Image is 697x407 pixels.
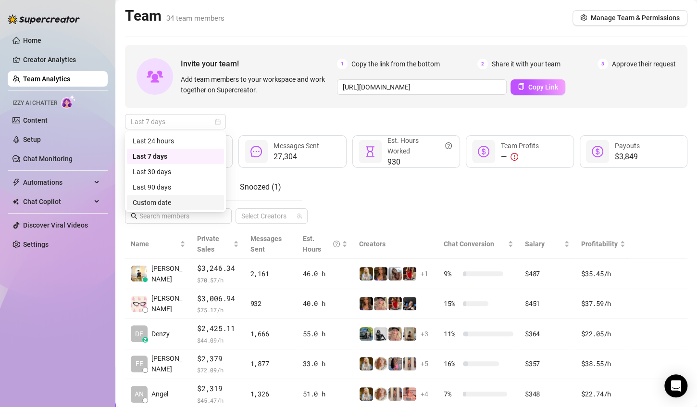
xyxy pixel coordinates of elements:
[240,182,281,191] span: Snoozed ( 1 )
[131,213,137,219] span: search
[615,142,640,150] span: Payouts
[525,268,570,279] div: $487
[615,151,640,163] span: $3,849
[581,268,625,279] div: $35.45 /h
[444,329,459,339] span: 11 %
[403,327,416,341] img: Natasha
[197,383,238,394] span: $2,319
[444,298,459,309] span: 15 %
[127,133,224,149] div: Last 24 hours
[303,389,348,399] div: 51.0 h
[181,58,337,70] span: Invite your team!
[592,146,603,157] span: dollar-circle
[197,335,238,345] span: $ 44.09 /h
[444,268,459,279] span: 9 %
[23,175,91,190] span: Automations
[444,389,459,399] span: 7 %
[125,229,191,259] th: Name
[135,389,144,399] span: AN
[510,79,565,95] button: Copy Link
[421,329,428,339] span: + 3
[501,142,539,150] span: Team Profits
[591,14,680,22] span: Manage Team & Permissions
[197,395,238,405] span: $ 45.47 /h
[477,59,488,69] span: 2
[250,389,292,399] div: 1,326
[388,327,402,341] img: Tyra
[151,389,168,399] span: Angel
[528,83,558,91] span: Copy Link
[360,357,373,370] img: Kleio
[23,75,70,83] a: Team Analytics
[133,166,218,177] div: Last 30 days
[353,229,438,259] th: Creators
[136,358,143,369] span: FE
[23,116,48,124] a: Content
[303,329,348,339] div: 55.0 h
[444,358,459,369] span: 16 %
[127,149,224,164] div: Last 7 days
[360,297,373,310] img: Kenzie
[525,358,570,369] div: $357
[274,142,319,150] span: Messages Sent
[445,135,452,156] span: question-circle
[573,10,687,25] button: Manage Team & Permissions
[388,387,402,401] img: Victoria
[374,267,387,280] img: Kenzie
[525,329,570,339] div: $364
[374,327,387,341] img: Grace Hunt
[12,198,19,205] img: Chat Copilot
[387,156,452,168] span: 930
[23,52,100,67] a: Creator Analytics
[12,99,57,108] span: Izzy AI Chatter
[303,358,348,369] div: 33.0 h
[131,239,178,249] span: Name
[166,14,224,23] span: 34 team members
[197,353,238,365] span: $2,379
[333,233,340,254] span: question-circle
[151,329,170,339] span: Denzy
[250,298,292,309] div: 932
[133,136,218,146] div: Last 24 hours
[151,263,186,284] span: [PERSON_NAME]
[360,327,373,341] img: Taleigha
[197,263,238,274] span: $3,246.34
[274,151,319,163] span: 27,304
[374,297,387,310] img: Tyra
[250,268,292,279] div: 2,161
[61,95,76,109] img: AI Chatter
[215,119,221,125] span: calendar
[374,357,387,370] img: Amy Pond
[403,297,416,310] img: Lakelyn
[351,59,440,69] span: Copy the link from the bottom
[142,337,148,343] div: z
[127,179,224,195] div: Last 90 days
[250,146,262,157] span: message
[525,389,570,399] div: $348
[23,241,49,248] a: Settings
[581,240,618,248] span: Profitability
[139,211,218,221] input: Search members
[303,298,348,309] div: 40.0 h
[597,59,608,69] span: 3
[133,182,218,192] div: Last 90 days
[125,7,224,25] h2: Team
[181,74,333,95] span: Add team members to your workspace and work together on Supercreator.
[151,353,186,374] span: [PERSON_NAME]
[492,59,560,69] span: Share it with your team
[127,195,224,210] div: Custom date
[581,298,625,309] div: $37.59 /h
[525,240,545,248] span: Salary
[421,389,428,399] span: + 4
[337,59,348,69] span: 1
[360,267,373,280] img: Kleio
[581,389,625,399] div: $22.74 /h
[525,298,570,309] div: $451
[403,357,416,370] img: Victoria
[403,267,416,280] img: Caroline
[250,329,292,339] div: 1,666
[135,329,143,339] span: DE
[197,365,238,375] span: $ 72.09 /h
[8,14,80,24] img: logo-BBDzfeDw.svg
[197,275,238,285] span: $ 70.57 /h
